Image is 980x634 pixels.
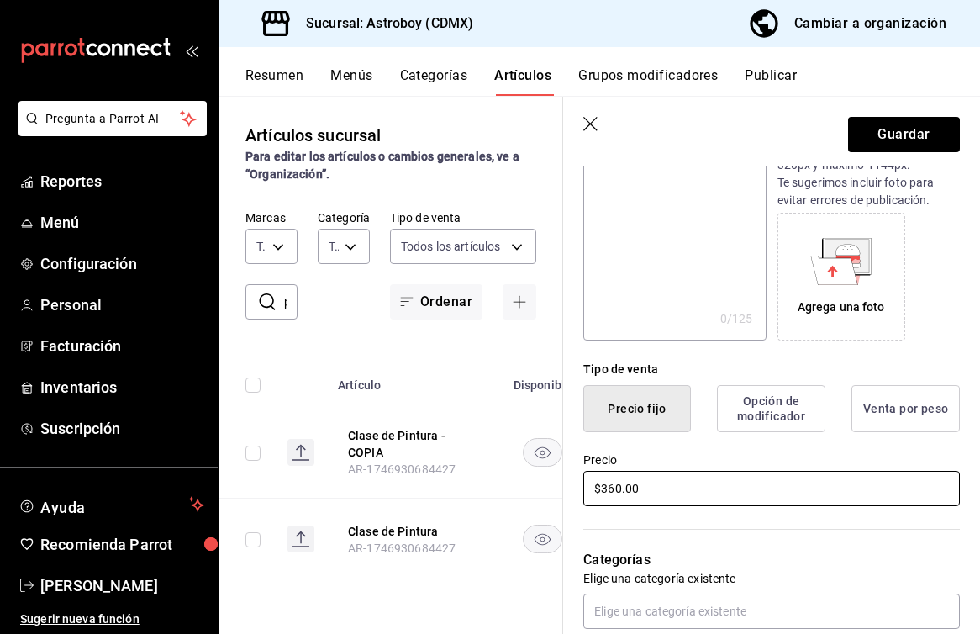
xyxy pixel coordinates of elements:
span: Ayuda [40,494,182,515]
h3: Sucursal: Astroboy (CDMX) [292,13,473,34]
button: availability-product [523,438,562,467]
button: Menús [330,67,372,96]
label: Categorías [318,212,370,224]
th: Disponible [503,353,582,407]
input: $0.00 [583,471,960,506]
span: Menú [40,211,204,234]
a: Pregunta a Parrot AI [12,122,207,140]
p: Categorías [583,550,960,570]
label: Tipo de venta [390,212,536,224]
label: Marcas [245,212,298,224]
label: Precio [583,454,960,466]
span: Pregunta a Parrot AI [45,110,181,128]
span: Reportes [40,170,204,193]
strong: Para editar los artículos o cambios generales, ve a “Organización”. [245,150,519,181]
button: Pregunta a Parrot AI [18,101,207,136]
span: Inventarios [40,376,204,399]
div: Artículos sucursal [245,123,381,148]
button: Venta por peso [851,385,960,432]
div: Agrega una foto [798,299,885,316]
div: Agrega una foto [782,217,901,336]
button: Precio fijo [583,385,691,432]
input: Elige una categoría existente [583,594,960,629]
th: Artículo [328,353,503,407]
span: Facturación [40,335,204,357]
span: Todas las categorías, Sin categoría [329,238,339,255]
p: Elige una categoría existente [583,570,960,587]
div: 0 /125 [720,310,753,327]
span: Configuración [40,252,204,275]
button: Artículos [494,67,551,96]
button: Opción de modificador [717,385,825,432]
span: Suscripción [40,417,204,440]
p: JPG o PNG hasta 10 MB mínimo 320px y máximo 1144px. Te sugerimos incluir foto para evitar errores... [777,139,960,209]
button: edit-product-location [348,427,482,461]
button: open_drawer_menu [185,44,198,57]
button: Grupos modificadores [578,67,718,96]
button: edit-product-location [348,523,482,540]
button: availability-product [523,525,562,553]
span: AR-1746930684427 [348,542,456,555]
span: Sugerir nueva función [20,610,204,628]
button: Resumen [245,67,303,96]
button: Publicar [745,67,797,96]
input: Buscar artículo [284,285,298,319]
button: Categorías [400,67,468,96]
span: Todas las marcas, Sin marca [256,238,266,255]
span: Personal [40,293,204,316]
button: Guardar [848,117,960,152]
button: Ordenar [390,284,482,320]
span: [PERSON_NAME] [40,574,204,597]
div: Cambiar a organización [794,12,946,35]
span: Recomienda Parrot [40,533,204,556]
span: AR-1746930684427 [348,462,456,476]
div: navigation tabs [245,67,980,96]
span: Todos los artículos [401,238,501,255]
div: Tipo de venta [583,361,960,378]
